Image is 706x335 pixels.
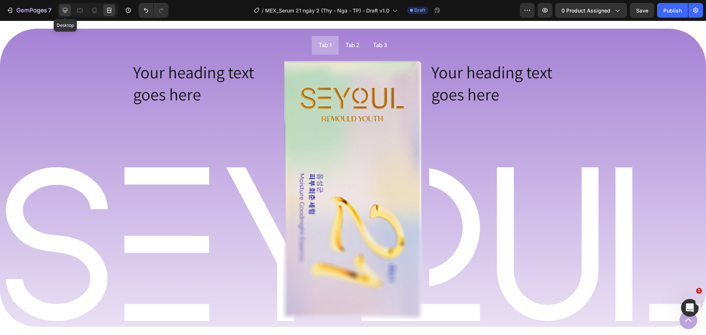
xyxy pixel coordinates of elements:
button: Publish [657,3,688,18]
iframe: Intercom live chat [681,299,699,317]
div: Tab 2 [345,18,360,31]
p: 7 [48,6,51,15]
button: Save [630,3,654,18]
div: Tab 1 [318,18,333,31]
div: Tab 3 [372,18,388,31]
h2: Your heading text goes here [132,40,275,86]
img: gempages_507356051327157127-46428d51-d867-41bb-a1ed-9a54cd97c45e.svg [6,147,700,300]
div: Publish [663,7,682,14]
button: 0 product assigned [555,3,627,18]
div: Undo/Redo [139,3,168,18]
span: MEX_Serum 21 ngày 2 (Thy - Nga - TP) - Draft v1.0 [265,7,389,14]
span: Save [636,7,648,14]
span: 1 [696,288,702,294]
span: Draft [414,7,425,14]
span: / [262,7,264,14]
h2: Your heading text goes here [431,40,574,86]
span: 0 product assigned [561,7,610,14]
button: 7 [3,3,55,18]
img: gempages_507356051327157127-fd7acefd-eea6-4cdc-aa4a-cd82d156036b.webp [281,40,424,300]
